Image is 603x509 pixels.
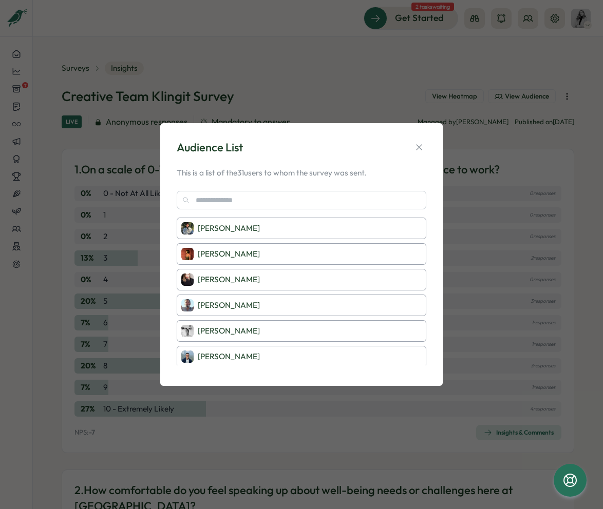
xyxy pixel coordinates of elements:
p: [PERSON_NAME] [198,274,260,285]
img: Victor Cociul [181,350,194,363]
p: [PERSON_NAME] [198,325,260,337]
p: [PERSON_NAME] [198,248,260,260]
p: [PERSON_NAME] [198,351,260,362]
img: Li Perederii [181,273,194,286]
div: Audience List [177,140,243,155]
img: Vili Stoilova [181,248,194,260]
p: [PERSON_NAME] [198,223,260,234]
img: Joel B. Garcia [181,299,194,311]
img: Alex Verbych [181,222,194,234]
p: [PERSON_NAME] [198,300,260,311]
p: This is a list of the 31 users to whom the survey was sent. [177,167,426,179]
img: Glenn Hurter [181,325,194,337]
